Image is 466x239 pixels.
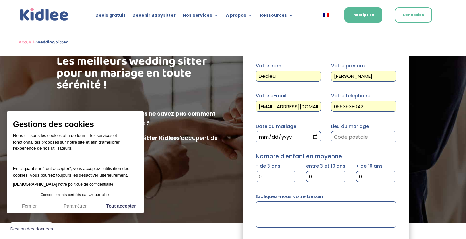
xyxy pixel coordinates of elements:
button: Tout accepter [98,199,144,213]
strong: Wedding Sitter [36,38,68,46]
label: + de 10 ans [356,163,396,180]
button: Consentements certifiés par [37,191,113,199]
input: Date du mariage [256,131,321,142]
label: Lieu du mariage [331,123,396,140]
span: » [19,38,68,46]
p: Nous utilisons les cookies afin de fournir les services et fonctionnalités proposés sur notre sit... [13,132,137,156]
p: En cliquant sur ”Tout accepter”, vous acceptez l’utilisation des cookies. Vous pourrez toujours l... [13,159,137,179]
span: Consentements certifiés par [41,193,88,196]
span: Gestion des données [10,226,53,232]
button: Fermer le widget sans consentement [6,222,57,236]
input: Votre téléphone [331,101,396,112]
button: Fermer [7,199,52,213]
input: entre 3 et 10 ans [306,171,346,182]
button: Paramétrer [52,199,98,213]
textarea: Expliquez-nous votre besoin [256,201,396,228]
p: Je veux en savoir plus ! [72,179,223,190]
label: Votre téléphone [331,93,396,110]
a: [DEMOGRAPHIC_DATA] notre politique de confidentialité [13,182,113,187]
strong: Le grand jour approche et vous ne savez pas comment vous allez occuper les enfants ? [57,110,216,127]
input: - de 3 ans [256,171,296,182]
input: Votre nom [256,71,321,82]
label: Votre e-mail [256,93,321,110]
label: - de 3 ans [256,163,296,180]
input: Lieu du mariage [331,131,396,142]
label: Votre nom [256,62,321,79]
label: Votre prénom [331,62,396,79]
span: Gestions des cookies [13,119,137,129]
h1: Les meilleurs wedding sitter pour un mariage en toute sérénité ! [57,56,223,94]
label: Date du mariage [256,123,321,140]
label: Expliquez-nous votre besoin [256,193,396,229]
svg: Axeptio [89,185,109,205]
input: + de 10 ans [356,171,396,182]
a: Accueil [19,38,34,46]
input: Votre prénom [331,71,396,82]
label: entre 3 et 10 ans [306,163,346,180]
input: Votre e-mail [256,101,321,112]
